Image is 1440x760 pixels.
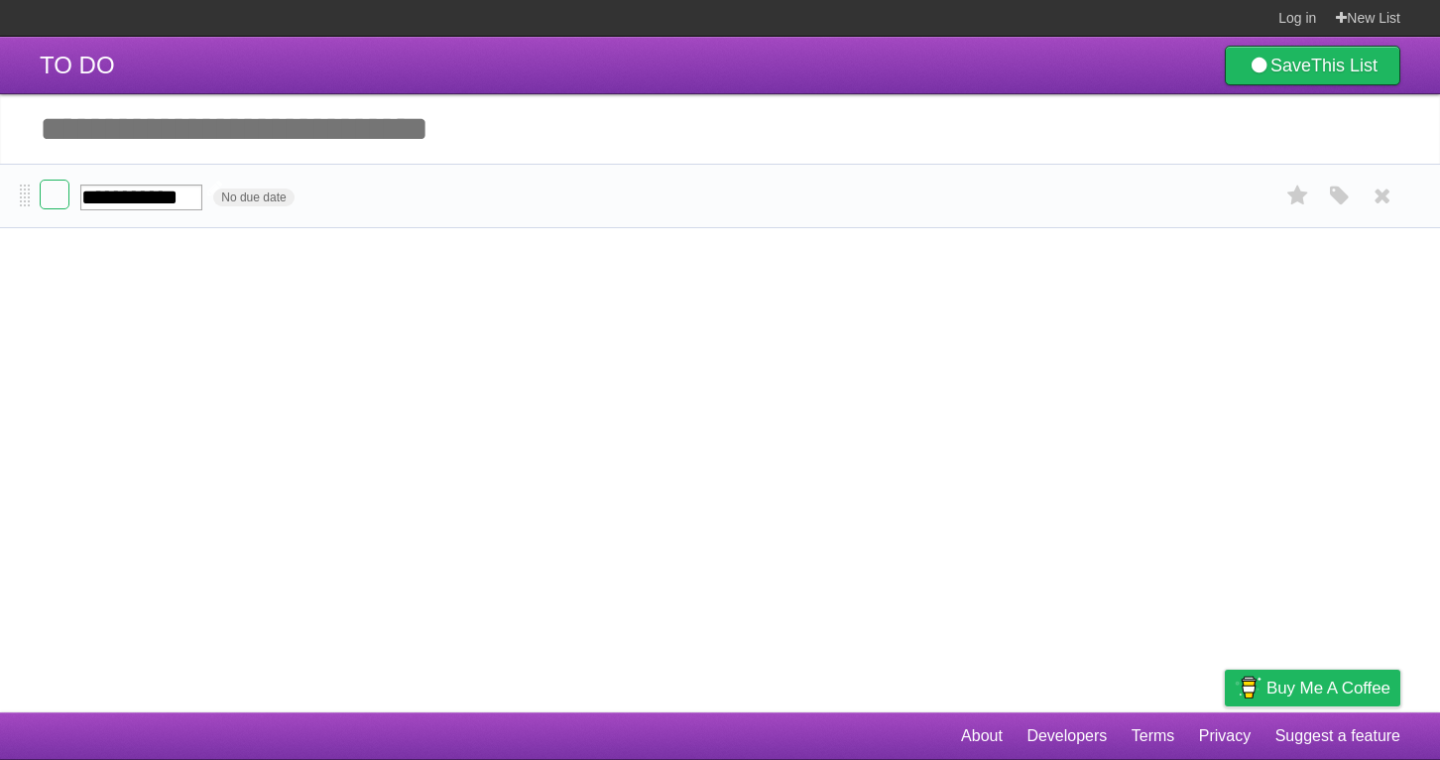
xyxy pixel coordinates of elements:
label: Star task [1279,180,1317,212]
a: Developers [1026,717,1107,755]
a: Terms [1132,717,1175,755]
b: This List [1311,56,1378,75]
label: Done [40,180,69,209]
a: Privacy [1199,717,1251,755]
a: Buy me a coffee [1225,670,1400,706]
span: No due date [213,189,294,206]
span: Buy me a coffee [1266,671,1390,705]
img: Buy me a coffee [1235,671,1261,704]
span: TO DO [40,52,115,78]
a: About [961,717,1003,755]
a: Suggest a feature [1275,717,1400,755]
a: SaveThis List [1225,46,1400,85]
